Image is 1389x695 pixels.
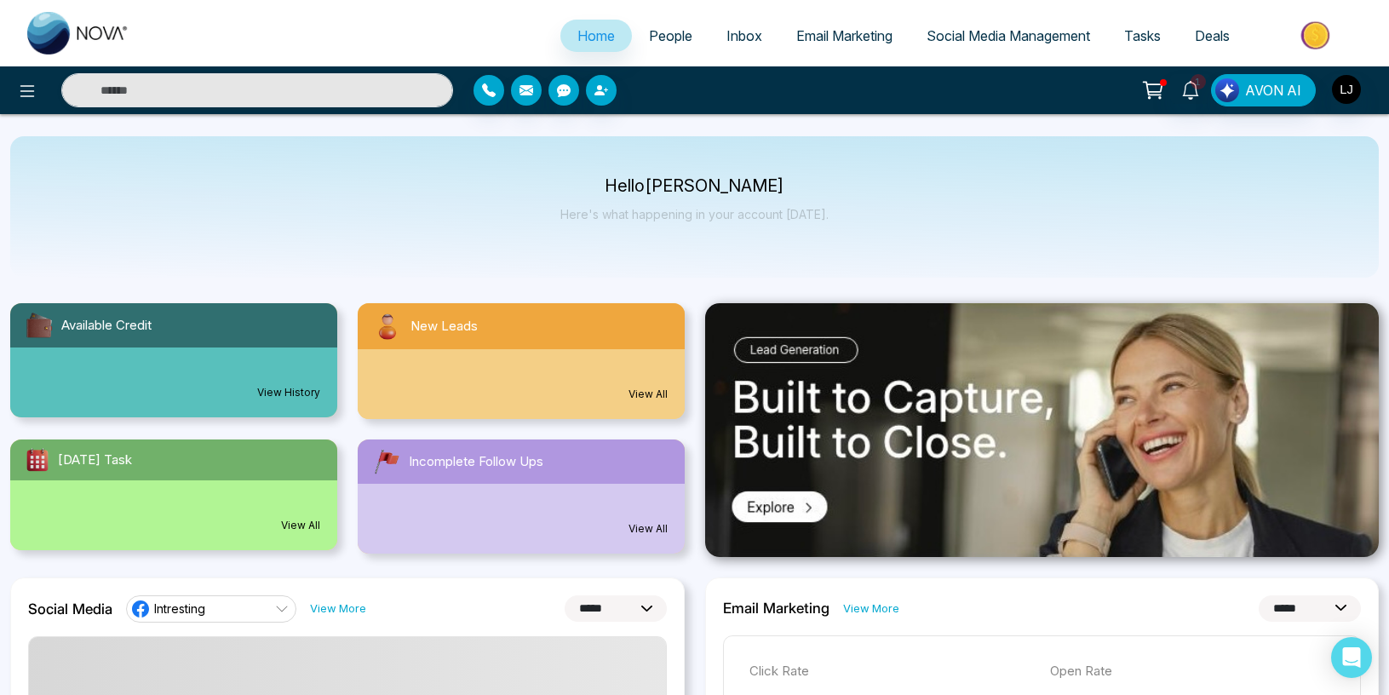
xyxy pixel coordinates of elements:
[1255,16,1379,55] img: Market-place.gif
[58,451,132,470] span: [DATE] Task
[560,207,829,221] p: Here's what happening in your account [DATE].
[1191,74,1206,89] span: 1
[628,521,668,537] a: View All
[709,20,779,52] a: Inbox
[27,12,129,55] img: Nova CRM Logo
[560,179,829,193] p: Hello [PERSON_NAME]
[410,317,478,336] span: New Leads
[347,439,695,554] a: Incomplete Follow UpsView All
[1107,20,1178,52] a: Tasks
[310,600,366,617] a: View More
[749,662,1034,681] p: Click Rate
[1211,74,1316,106] button: AVON AI
[927,27,1090,44] span: Social Media Management
[371,446,402,477] img: followUps.svg
[910,20,1107,52] a: Social Media Management
[409,452,543,472] span: Incomplete Follow Ups
[1332,75,1361,104] img: User Avatar
[1215,78,1239,102] img: Lead Flow
[24,310,55,341] img: availableCredit.svg
[796,27,893,44] span: Email Marketing
[705,303,1379,557] img: .
[347,303,695,419] a: New LeadsView All
[726,27,762,44] span: Inbox
[1124,27,1161,44] span: Tasks
[779,20,910,52] a: Email Marketing
[632,20,709,52] a: People
[28,600,112,617] h2: Social Media
[281,518,320,533] a: View All
[1170,74,1211,104] a: 1
[24,446,51,474] img: todayTask.svg
[1331,637,1372,678] div: Open Intercom Messenger
[723,600,829,617] h2: Email Marketing
[1195,27,1230,44] span: Deals
[628,387,668,402] a: View All
[1050,662,1334,681] p: Open Rate
[371,310,404,342] img: newLeads.svg
[61,316,152,336] span: Available Credit
[649,27,692,44] span: People
[1178,20,1247,52] a: Deals
[560,20,632,52] a: Home
[154,600,205,617] span: Intresting
[843,600,899,617] a: View More
[577,27,615,44] span: Home
[1245,80,1301,101] span: AVON AI
[257,385,320,400] a: View History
